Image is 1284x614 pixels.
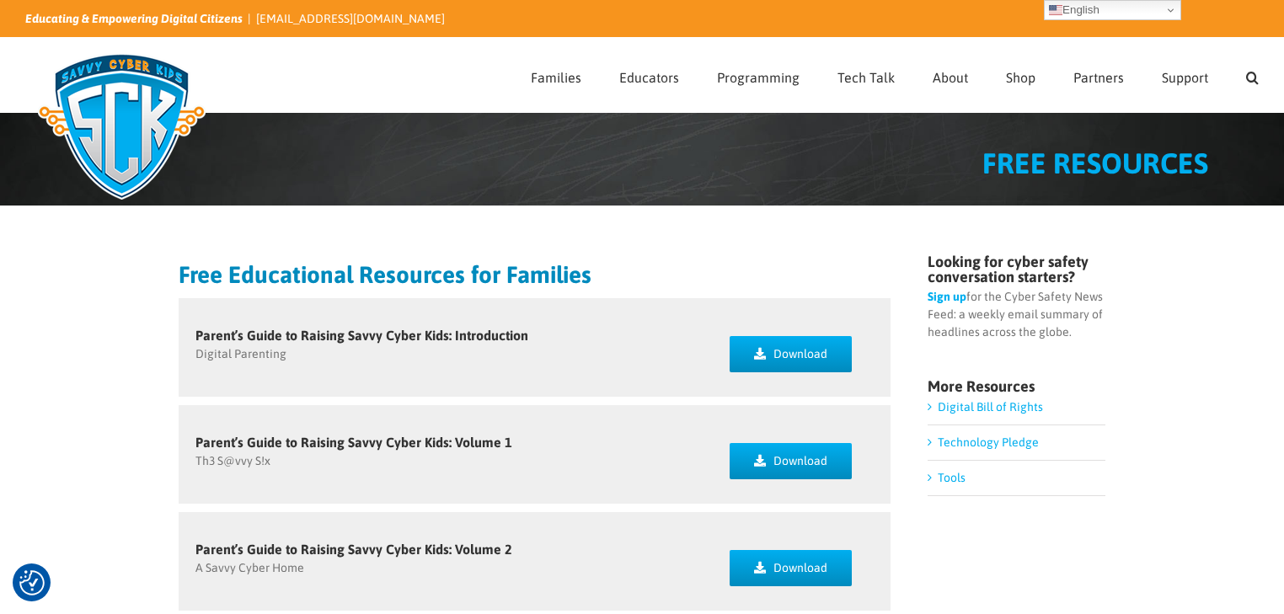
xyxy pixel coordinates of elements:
[25,42,218,211] img: Savvy Cyber Kids Logo
[531,71,581,84] span: Families
[195,542,696,556] h5: Parent’s Guide to Raising Savvy Cyber Kids: Volume 2
[717,38,800,112] a: Programming
[1073,38,1124,112] a: Partners
[1049,3,1062,17] img: en
[195,435,696,449] h5: Parent’s Guide to Raising Savvy Cyber Kids: Volume 1
[531,38,1259,112] nav: Main Menu
[619,38,679,112] a: Educators
[938,400,1043,414] a: Digital Bill of Rights
[730,336,853,372] a: Download
[933,71,968,84] span: About
[531,38,581,112] a: Families
[1006,71,1035,84] span: Shop
[619,71,679,84] span: Educators
[1246,38,1259,112] a: Search
[19,570,45,595] img: Revisit consent button
[717,71,800,84] span: Programming
[928,290,966,303] a: Sign up
[195,328,696,342] h5: Parent’s Guide to Raising Savvy Cyber Kids: Introduction
[773,454,827,468] span: Download
[195,452,696,470] p: Th3 S@vvy S!x
[1006,38,1035,112] a: Shop
[928,379,1105,394] h4: More Resources
[25,12,243,25] i: Educating & Empowering Digital Citizens
[195,559,696,577] p: A Savvy Cyber Home
[933,38,968,112] a: About
[730,443,853,479] a: Download
[1162,71,1208,84] span: Support
[256,12,445,25] a: [EMAIL_ADDRESS][DOMAIN_NAME]
[928,288,1105,341] p: for the Cyber Safety News Feed: a weekly email summary of headlines across the globe.
[19,570,45,595] button: Consent Preferences
[195,345,696,363] p: Digital Parenting
[1162,38,1208,112] a: Support
[837,38,895,112] a: Tech Talk
[773,561,827,575] span: Download
[1073,71,1124,84] span: Partners
[928,254,1105,285] h4: Looking for cyber safety conversation starters?
[179,263,891,286] h2: Free Educational Resources for Families
[982,147,1208,179] span: FREE RESOURCES
[837,71,895,84] span: Tech Talk
[730,550,853,586] a: Download
[938,471,966,484] a: Tools
[938,435,1039,449] a: Technology Pledge
[773,347,827,361] span: Download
